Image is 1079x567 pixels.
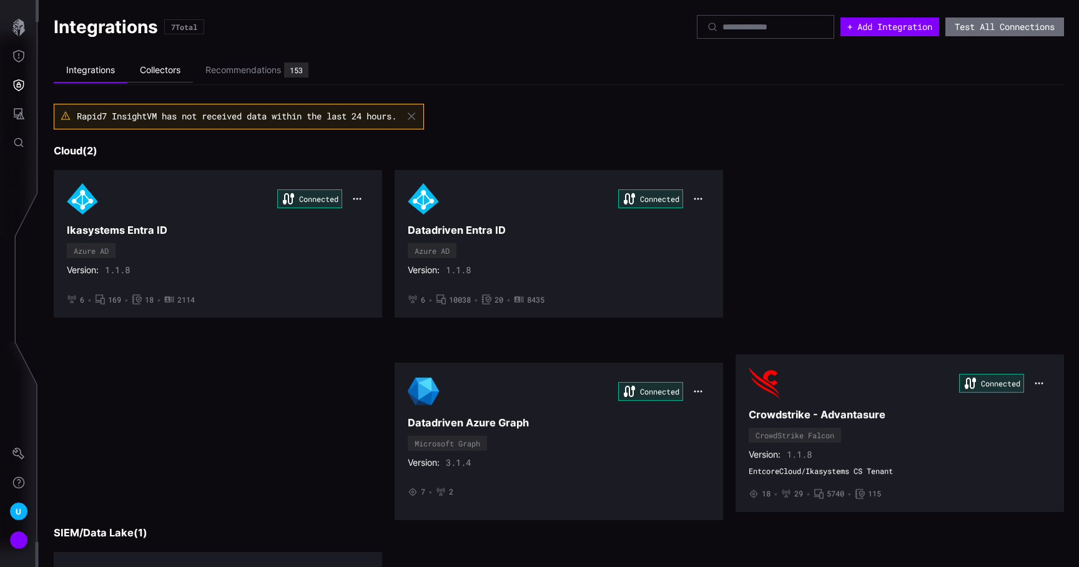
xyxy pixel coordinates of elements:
div: Microsoft Graph [415,439,480,447]
div: Connected [618,189,683,208]
span: 6 [80,295,84,305]
span: • [428,295,433,305]
h3: Crowdstrike - Advantasure [749,408,1051,421]
h3: Cloud ( 2 ) [54,144,1064,158]
span: • [774,489,778,499]
span: • [847,489,852,499]
span: 10038 [449,295,471,305]
span: 169 [108,295,121,305]
span: Version: [408,457,440,468]
span: 2114 [177,295,195,305]
span: Rapid7 InsightVM has not received data within the last 24 hours. [77,110,397,122]
h1: Integrations [54,16,158,38]
div: Connected [618,382,683,401]
div: Connected [277,189,342,208]
button: + Add Integration [840,18,939,36]
img: Microsoft Graph [408,376,439,407]
span: U [16,505,21,518]
span: Version: [749,449,781,460]
span: • [124,295,129,305]
li: Collectors [127,58,193,83]
span: 7 [421,487,425,497]
div: Recommendations [205,64,281,76]
h3: Datadriven Entra ID [408,224,710,237]
span: • [157,295,161,305]
h3: Ikasystems Entra ID [67,224,369,237]
span: EntcoreCloud/Ikasystems CS Tenant [749,466,1051,476]
div: Connected [959,374,1024,393]
div: 7 Total [171,23,197,31]
span: Version: [408,264,440,276]
div: 153 [290,66,303,74]
button: U [1,497,37,526]
span: 1.1.8 [787,449,812,460]
span: • [474,295,478,305]
span: 20 [495,295,503,305]
span: 6 [421,295,425,305]
span: 1.1.8 [446,264,471,276]
div: CrowdStrike Falcon [756,431,834,439]
img: Azure AD [408,183,439,214]
span: 8435 [527,295,544,305]
button: Test All Connections [945,18,1064,36]
span: • [87,295,92,305]
li: Integrations [54,58,127,83]
span: • [506,295,511,305]
span: 1.1.8 [105,264,130,276]
h3: Datadriven Azure Graph [408,416,710,429]
img: Azure AD [67,183,98,214]
span: 5740 [827,489,844,499]
img: CrowdStrike Falcon [749,368,780,399]
span: • [428,487,433,497]
span: • [806,489,810,499]
span: 2 [449,487,453,497]
div: Azure AD [415,247,450,254]
div: Azure AD [74,247,109,254]
span: Version: [67,264,99,276]
span: 115 [868,489,881,499]
span: 3.1.4 [446,457,471,468]
span: 18 [145,295,154,305]
span: 18 [762,489,771,499]
span: 29 [794,489,803,499]
h3: SIEM/Data Lake ( 1 ) [54,526,1064,539]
